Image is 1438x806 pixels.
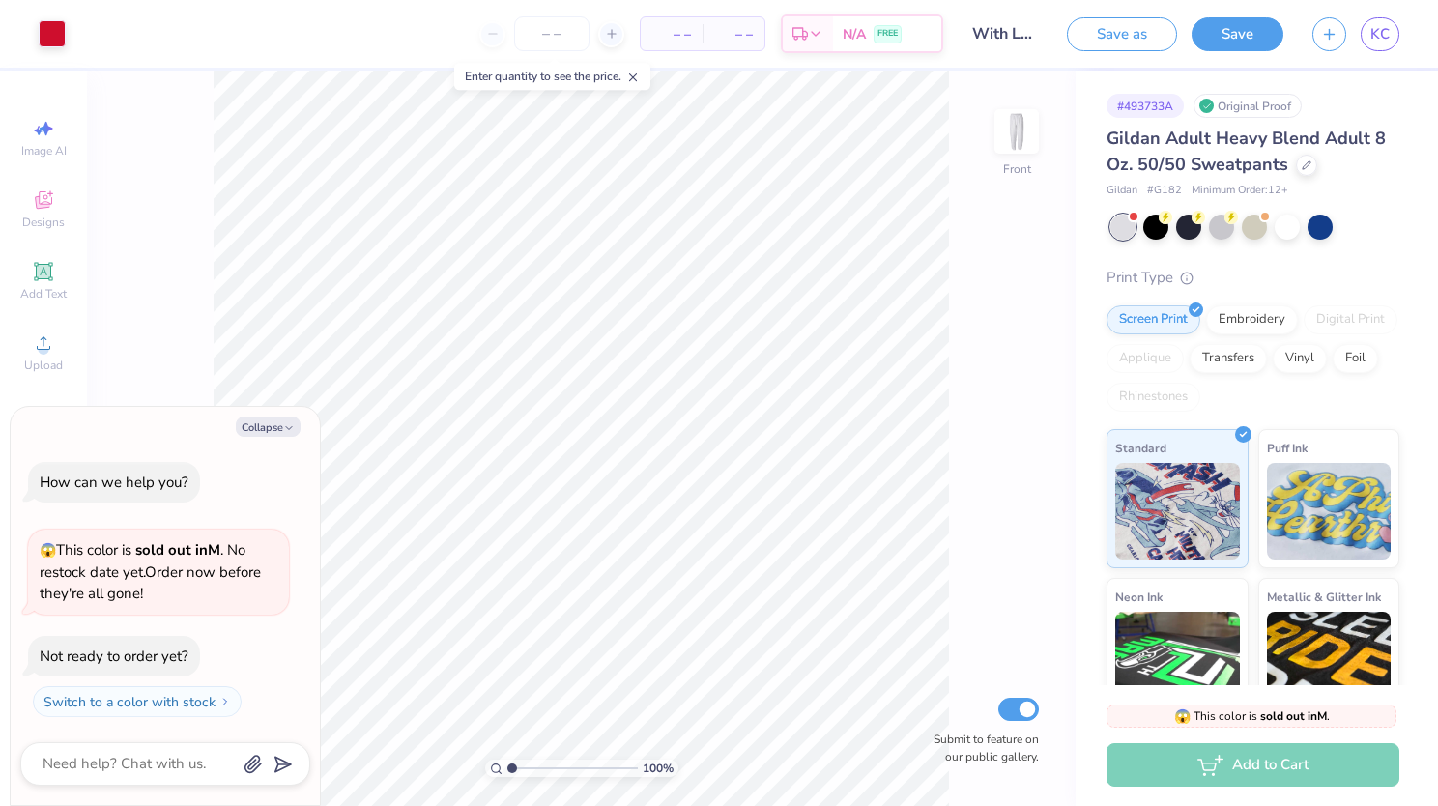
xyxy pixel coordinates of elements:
[1115,612,1240,708] img: Neon Ink
[1107,305,1200,334] div: Screen Print
[1107,383,1200,412] div: Rhinestones
[1304,305,1397,334] div: Digital Print
[652,24,691,44] span: – –
[454,63,650,90] div: Enter quantity to see the price.
[1147,183,1182,199] span: # G182
[1115,587,1163,607] span: Neon Ink
[1206,305,1298,334] div: Embroidery
[1192,183,1288,199] span: Minimum Order: 12 +
[1107,94,1184,118] div: # 493733A
[997,112,1036,151] img: Front
[514,16,590,51] input: – –
[1107,127,1386,176] span: Gildan Adult Heavy Blend Adult 8 Oz. 50/50 Sweatpants
[40,541,56,560] span: 😱
[1267,463,1392,560] img: Puff Ink
[21,143,67,158] span: Image AI
[1003,160,1031,178] div: Front
[1260,708,1327,724] strong: sold out in M
[1115,438,1166,458] span: Standard
[1174,707,1330,725] span: This color is .
[236,417,301,437] button: Collapse
[877,27,898,41] span: FREE
[219,696,231,707] img: Switch to a color with stock
[1370,23,1390,45] span: KC
[40,647,188,666] div: Not ready to order yet?
[1267,612,1392,708] img: Metallic & Glitter Ink
[1067,17,1177,51] button: Save as
[1267,438,1308,458] span: Puff Ink
[843,24,866,44] span: N/A
[1361,17,1399,51] a: KC
[33,686,242,717] button: Switch to a color with stock
[1333,344,1378,373] div: Foil
[40,473,188,492] div: How can we help you?
[1107,183,1137,199] span: Gildan
[1107,344,1184,373] div: Applique
[1115,463,1240,560] img: Standard
[643,760,674,777] span: 100 %
[958,14,1052,53] input: Untitled Design
[1273,344,1327,373] div: Vinyl
[1194,94,1302,118] div: Original Proof
[1107,267,1399,289] div: Print Type
[1192,17,1283,51] button: Save
[1267,587,1381,607] span: Metallic & Glitter Ink
[1174,707,1191,726] span: 😱
[22,215,65,230] span: Designs
[40,540,261,603] span: This color is . No restock date yet. Order now before they're all gone!
[1190,344,1267,373] div: Transfers
[135,540,220,560] strong: sold out in M
[923,731,1039,765] label: Submit to feature on our public gallery.
[24,358,63,373] span: Upload
[20,286,67,302] span: Add Text
[714,24,753,44] span: – –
